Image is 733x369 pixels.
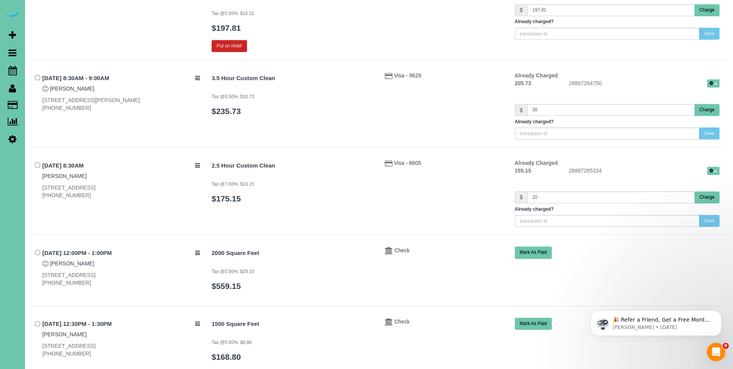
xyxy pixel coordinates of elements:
[42,184,200,199] div: [STREET_ADDRESS] [PHONE_NUMBER]
[212,352,241,361] a: $168.80
[42,271,200,287] div: [STREET_ADDRESS] [PHONE_NUMBER]
[394,319,410,325] a: Check
[50,86,94,92] a: [PERSON_NAME]
[394,72,421,79] a: Visa - 9629
[212,269,254,274] small: Tax @5.50%: $29.15
[5,8,20,18] img: Automaid Logo
[515,318,552,330] button: Mark As Paid
[42,250,200,257] h4: [DATE] 12:00PM - 1:00PM
[515,4,528,16] span: $
[394,247,410,253] a: Check
[212,107,241,116] a: $235.73
[42,321,200,327] h4: [DATE] 12:30PM - 1:30PM
[33,22,132,105] span: 🎉 Refer a Friend, Get a Free Month! 🎉 Love Automaid? Share the love! When you refer a friend who ...
[563,79,725,89] div: 28867264750
[515,215,700,227] input: transaction id
[515,104,528,116] span: $
[515,168,531,174] strong: 155.15
[33,30,133,37] p: Message from Ellie, sent 4d ago
[695,104,720,116] button: Charge
[212,282,241,290] a: $559.15
[579,294,733,348] iframe: Intercom notifications message
[212,340,252,345] small: Tax @5.50%: $8.80
[212,11,254,16] small: Tax @5.50%: $10.31
[515,19,720,24] h5: Already charged?
[563,167,725,176] div: 28867265334
[212,23,241,32] a: $197.81
[515,72,558,79] strong: Already Charged
[212,163,373,169] h4: 2.5 Hour Custom Clean
[212,181,254,187] small: Tax @7.00%: $10.15
[515,28,700,40] input: transaction id
[212,94,254,99] small: Tax @5.50%: $10.73
[515,127,700,139] input: transaction id
[695,191,720,203] button: Charge
[212,250,373,257] h4: 2000 Square Feet
[723,343,729,349] span: 9
[515,207,720,212] h5: Already charged?
[42,75,200,82] h4: [DATE] 8:30AM - 9:00AM
[212,321,373,327] h4: 1500 Square Feet
[212,40,247,52] button: Put on Hold!
[515,247,552,258] button: Mark As Paid
[42,163,200,169] h4: [DATE] 8:30AM
[707,343,725,361] iframe: Intercom live chat
[695,4,720,16] button: Charge
[394,160,421,166] a: Visa - 6605
[42,173,87,179] a: [PERSON_NAME]
[515,80,531,86] strong: 205.73
[515,191,528,203] span: $
[42,342,200,357] div: [STREET_ADDRESS] [PHONE_NUMBER]
[212,75,373,82] h4: 3.5 Hour Custom Clean
[515,119,720,124] h5: Already charged?
[515,160,558,166] strong: Already Charged
[42,96,200,112] div: [STREET_ADDRESS][PERSON_NAME] [PHONE_NUMBER]
[42,331,87,337] a: [PERSON_NAME]
[50,260,94,267] a: [PERSON_NAME]
[212,194,241,203] a: $175.15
